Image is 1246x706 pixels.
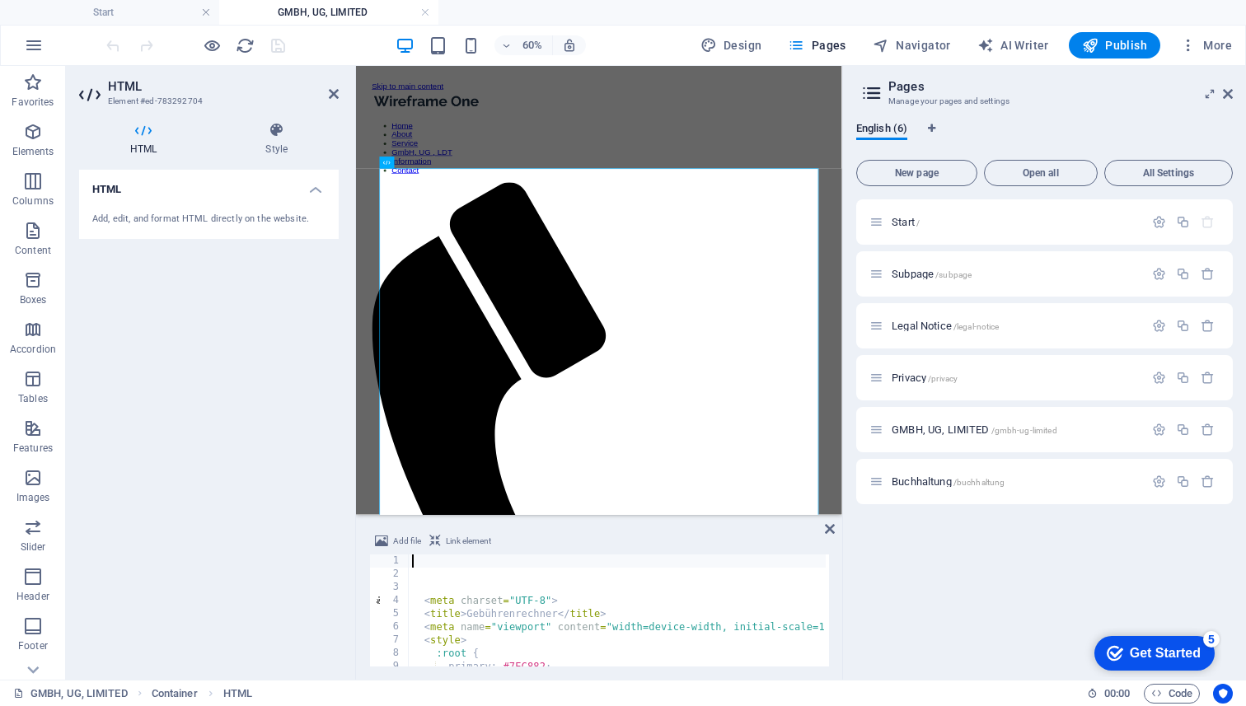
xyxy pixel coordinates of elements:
div: Remove [1201,423,1215,437]
div: 6 [370,620,410,634]
div: Design (Ctrl+Alt+Y) [694,32,769,58]
button: Link element [427,531,494,551]
button: AI Writer [971,32,1056,58]
span: Click to open page [892,216,920,228]
div: Duplicate [1176,475,1190,489]
button: reload [235,35,255,55]
div: Language Tabs [856,122,1233,153]
div: Privacy/privacy [887,372,1144,383]
button: Usercentrics [1213,684,1233,704]
button: 60% [494,35,553,55]
button: Code [1144,684,1200,704]
button: Click here to leave preview mode and continue editing [202,35,222,55]
div: Legal Notice/legal-notice [887,320,1144,331]
span: / [916,218,920,227]
span: Code [1151,684,1192,704]
span: Design [700,37,762,54]
p: Slider [21,540,46,554]
div: The startpage cannot be deleted [1201,215,1215,229]
h2: HTML [108,79,339,94]
button: New page [856,160,977,186]
span: Publish [1082,37,1147,54]
h4: HTML [79,122,214,157]
span: New page [864,168,970,178]
div: 1 [370,554,410,568]
div: Remove [1201,267,1215,281]
span: /subpage [935,270,972,279]
button: Publish [1069,32,1160,58]
div: 9 [370,660,410,673]
div: Get Started 5 items remaining, 0% complete [13,8,133,43]
div: Remove [1201,475,1215,489]
span: Click to open page [892,268,972,280]
div: Start/ [887,217,1144,227]
span: Click to select. Double-click to edit [223,684,252,704]
h4: Style [214,122,339,157]
div: Duplicate [1176,371,1190,385]
div: Duplicate [1176,267,1190,281]
div: Settings [1152,475,1166,489]
nav: breadcrumb [152,684,252,704]
a: Skip to main content [26,26,146,40]
div: Settings [1152,423,1166,437]
div: Settings [1152,319,1166,333]
button: Add file [372,531,424,551]
span: More [1180,37,1232,54]
h2: Pages [888,79,1233,94]
span: /gmbh-ug-limited [991,426,1057,435]
div: Duplicate [1176,319,1190,333]
span: Add file [393,531,421,551]
button: Navigator [866,32,958,58]
span: /privacy [928,374,958,383]
p: Columns [12,194,54,208]
div: Settings [1152,267,1166,281]
div: 3 [370,581,410,594]
button: All Settings [1104,160,1233,186]
button: Pages [781,32,852,58]
p: Content [15,244,51,257]
button: More [1173,32,1239,58]
h4: GMBH, UG, LIMITED [219,3,438,21]
i: Reload page [236,36,255,55]
div: 8 [370,647,410,660]
button: Open all [984,160,1098,186]
span: Click to select. Double-click to edit [152,684,198,704]
span: : [1116,687,1118,699]
div: Duplicate [1176,423,1190,437]
span: /buchhaltung [953,478,1005,487]
span: AI Writer [977,37,1049,54]
span: All Settings [1112,168,1225,178]
p: Favorites [12,96,54,109]
span: Click to open page [892,475,1005,488]
div: Buchhaltung/buchhaltung [887,476,1144,487]
span: Click to open page [892,320,999,332]
p: Header [16,590,49,603]
div: Settings [1152,215,1166,229]
p: Tables [18,392,48,405]
a: Click to cancel selection. Double-click to open Pages [13,684,128,704]
p: Features [13,442,53,455]
span: Click to open page [892,423,1057,436]
span: /legal-notice [953,322,1000,331]
p: Footer [18,639,48,652]
p: Images [16,491,50,504]
span: Navigator [873,37,951,54]
i: On resize automatically adjust zoom level to fit chosen device. [562,38,577,53]
p: Elements [12,145,54,158]
div: Remove [1201,371,1215,385]
h4: HTML [79,170,339,199]
div: 5 [122,3,138,20]
div: Remove [1201,319,1215,333]
span: Pages [788,37,845,54]
div: Get Started [49,18,119,33]
h3: Element #ed-783292704 [108,94,306,109]
button: Design [694,32,769,58]
div: 4 [370,594,410,607]
div: Add, edit, and format HTML directly on the website. [92,213,326,227]
div: 5 [370,607,410,620]
div: GMBH, UG, LIMITED/gmbh-ug-limited [887,424,1144,435]
div: Settings [1152,371,1166,385]
span: English (6) [856,119,907,142]
span: Open all [991,168,1090,178]
div: 7 [370,634,410,647]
